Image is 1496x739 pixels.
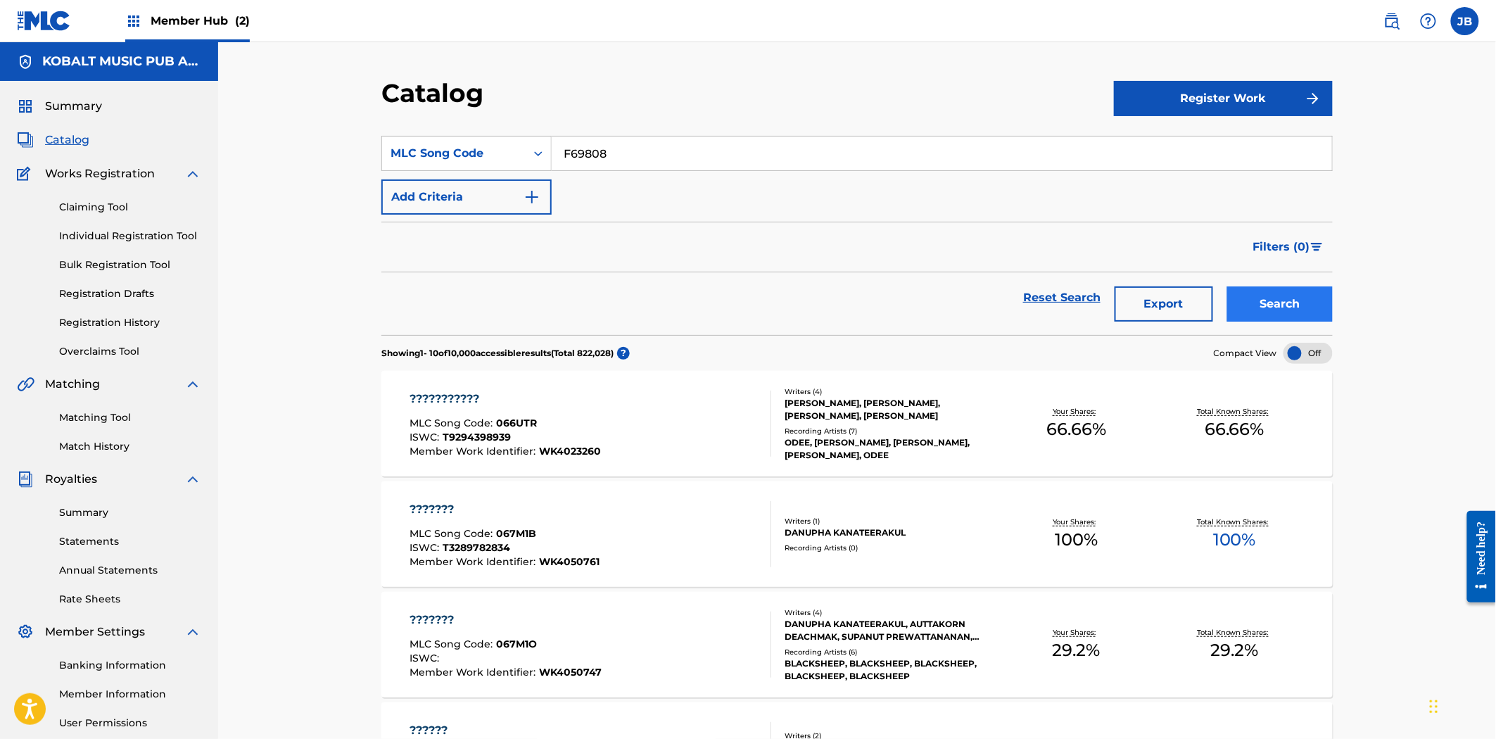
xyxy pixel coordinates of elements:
span: ISWC : [410,431,443,443]
img: help [1420,13,1437,30]
button: Search [1227,286,1333,322]
span: Matching [45,376,100,393]
a: ???????MLC Song Code:067M1OISWC:Member Work Identifier:WK4050747Writers (4)DANUPHA KANATEERAKUL, ... [381,592,1333,697]
span: Summary [45,98,102,115]
img: search [1383,13,1400,30]
div: Writers ( 1 ) [785,516,997,526]
div: DANUPHA KANATEERAKUL [785,526,997,539]
img: MLC Logo [17,11,71,31]
p: Showing 1 - 10 of 10,000 accessible results (Total 822,028 ) [381,347,614,360]
div: User Menu [1451,7,1479,35]
img: expand [184,471,201,488]
span: Member Work Identifier : [410,445,540,457]
img: expand [184,624,201,640]
div: Writers ( 4 ) [785,386,997,397]
a: ???????MLC Song Code:067M1BISWC:T3289782834Member Work Identifier:WK4050761Writers (1)DANUPHA KAN... [381,481,1333,587]
span: MLC Song Code : [410,527,497,540]
div: ?????? [410,722,600,739]
img: Top Rightsholders [125,13,142,30]
span: ? [617,347,630,360]
a: ???????????MLC Song Code:066UTRISWC:T9294398939Member Work Identifier:WK4023260Writers (4)[PERSON... [381,371,1333,476]
iframe: Resource Center [1457,500,1496,614]
p: Your Shares: [1053,627,1100,638]
a: Match History [59,439,201,454]
a: Banking Information [59,658,201,673]
span: 067M1B [497,527,537,540]
span: Member Work Identifier : [410,555,540,568]
span: 066UTR [497,417,538,429]
span: Member Hub [151,13,250,29]
img: 9d2ae6d4665cec9f34b9.svg [524,189,540,206]
p: Total Known Shares: [1197,517,1272,527]
h5: KOBALT MUSIC PUB AMERICA INC [42,53,201,70]
a: SummarySummary [17,98,102,115]
div: Recording Artists ( 7 ) [785,426,997,436]
span: WK4050747 [540,666,602,678]
a: CatalogCatalog [17,132,89,149]
span: 100 % [1213,527,1256,552]
img: Member Settings [17,624,34,640]
img: Accounts [17,53,34,70]
p: Total Known Shares: [1197,627,1272,638]
img: expand [184,165,201,182]
div: ??????? [410,612,602,629]
div: MLC Song Code [391,145,517,162]
span: WK4023260 [540,445,602,457]
a: User Permissions [59,716,201,731]
iframe: Chat Widget [1426,671,1496,739]
span: Filters ( 0 ) [1253,239,1310,255]
span: 66.66 % [1205,417,1264,442]
h2: Catalog [381,77,490,109]
img: expand [184,376,201,393]
span: 100 % [1055,527,1098,552]
img: Summary [17,98,34,115]
div: Recording Artists ( 0 ) [785,543,997,553]
span: Compact View [1214,347,1277,360]
a: Annual Statements [59,563,201,578]
div: Recording Artists ( 6 ) [785,647,997,657]
p: Your Shares: [1053,517,1100,527]
p: Total Known Shares: [1197,406,1272,417]
span: MLC Song Code : [410,638,497,650]
img: Matching [17,376,34,393]
span: WK4050761 [540,555,600,568]
a: Registration Drafts [59,286,201,301]
div: Drag [1430,686,1438,728]
a: Summary [59,505,201,520]
span: Catalog [45,132,89,149]
div: BLACKSHEEP, BLACKSHEEP, BLACKSHEEP, BLACKSHEEP, BLACKSHEEP [785,657,997,683]
div: ODEE, [PERSON_NAME], [PERSON_NAME], [PERSON_NAME], ODEE [785,436,997,462]
img: f7272a7cc735f4ea7f67.svg [1305,90,1321,107]
a: Member Information [59,687,201,702]
span: MLC Song Code : [410,417,497,429]
span: Member Work Identifier : [410,666,540,678]
span: T3289782834 [443,541,511,554]
div: ??????? [410,501,600,518]
div: Writers ( 4 ) [785,607,997,618]
div: ??????????? [410,391,602,408]
span: 29.2 % [1211,638,1259,663]
a: Bulk Registration Tool [59,258,201,272]
p: Your Shares: [1053,406,1100,417]
span: (2) [235,14,250,27]
a: Rate Sheets [59,592,201,607]
button: Export [1115,286,1213,322]
img: Catalog [17,132,34,149]
a: Reset Search [1016,282,1108,313]
img: Royalties [17,471,34,488]
span: Royalties [45,471,97,488]
button: Add Criteria [381,179,552,215]
span: T9294398939 [443,431,512,443]
button: Filters (0) [1245,229,1333,265]
span: 29.2 % [1053,638,1101,663]
a: Claiming Tool [59,200,201,215]
a: Overclaims Tool [59,344,201,359]
span: 66.66 % [1046,417,1106,442]
img: filter [1311,243,1323,251]
div: DANUPHA KANATEERAKUL, AUTTAKORN DEACHMAK, SUPANUT PREWATTANANAN, [PERSON_NAME] [785,618,997,643]
span: Member Settings [45,624,145,640]
form: Search Form [381,136,1333,335]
